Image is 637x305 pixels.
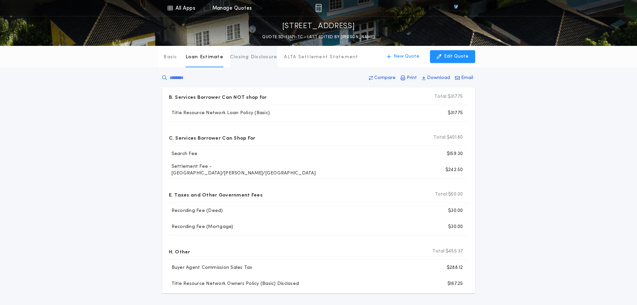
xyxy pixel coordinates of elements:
p: QUOTE SD-13371-TC - LAST EDITED BY [PERSON_NAME] [262,34,375,41]
button: Download [420,72,452,84]
b: Total: [435,191,448,198]
p: ALTA Settlement Statement [284,54,358,61]
p: Recording Fee (Deed) [169,208,223,214]
button: New Quote [380,50,426,63]
button: Compare [367,72,398,84]
button: Print [399,72,419,84]
p: [STREET_ADDRESS] [282,21,355,32]
b: Total: [433,134,447,141]
img: img [315,4,322,12]
p: Basic [164,54,177,61]
p: Print [407,75,417,81]
p: Buyer Agent Commission Sales Tax [169,264,252,271]
b: Total: [434,93,448,100]
img: vs-icon [442,5,470,11]
p: Loan Estimate [186,54,223,61]
p: $317.75 [448,110,463,117]
p: $167.25 [447,281,463,287]
p: C. Services Borrower Can Shop For [169,132,255,143]
p: $30.00 [448,208,463,214]
p: Recording Fee (Mortgage) [169,224,233,230]
p: Search Fee [169,151,198,157]
p: H. Other [169,246,190,257]
p: Email [461,75,473,81]
button: Edit Quote [430,50,475,63]
p: B. Services Borrower Can NOT shop for [169,91,267,102]
p: $60.00 [435,191,463,198]
p: Settlement Fee - [GEOGRAPHIC_DATA]/[PERSON_NAME]/[GEOGRAPHIC_DATA] [169,163,325,177]
p: $242.50 [445,167,463,173]
p: Edit Quote [444,53,468,60]
p: Download [427,75,450,81]
p: $30.00 [448,224,463,230]
button: Email [453,72,475,84]
p: Compare [374,75,396,81]
p: E. Taxes and Other Government Fees [169,189,262,200]
b: Total: [432,248,446,255]
p: $401.80 [433,134,463,141]
p: $455.37 [432,248,463,255]
p: New Quote [394,53,419,60]
p: Title Resource Network Loan Policy (Basic) [169,110,270,117]
p: Closing Disclosure [230,54,278,61]
p: $159.30 [447,151,463,157]
p: $288.12 [447,264,463,271]
p: $317.75 [434,93,463,100]
p: Title Resource Network Owners Policy (Basic) Disclosed [169,281,299,287]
